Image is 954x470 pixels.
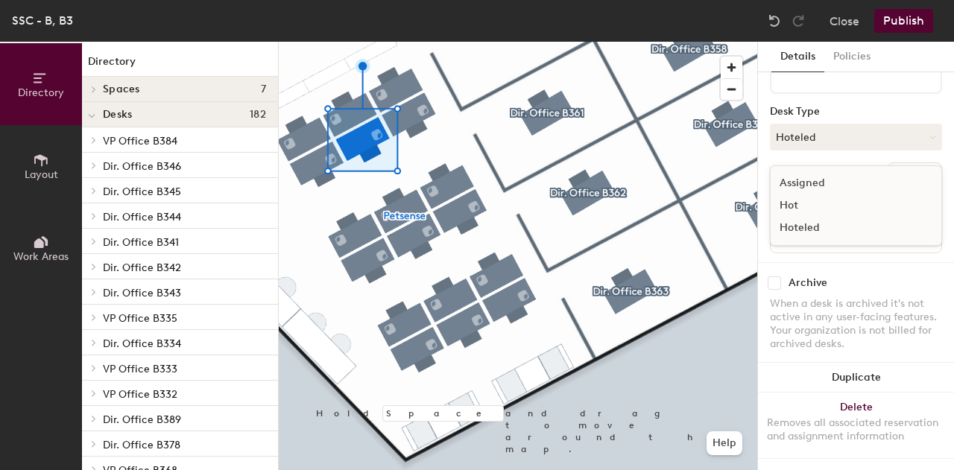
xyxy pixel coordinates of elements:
[12,11,73,30] div: SSC - B, B3
[103,413,181,426] span: Dir. Office B389
[103,185,181,198] span: Dir. Office B345
[767,416,945,443] div: Removes all associated reservation and assignment information
[103,236,179,249] span: Dir. Office B341
[103,160,181,173] span: Dir. Office B346
[758,393,954,458] button: DeleteRemoves all associated reservation and assignment information
[888,162,942,188] button: Ungroup
[250,109,266,121] span: 182
[771,194,920,217] div: Hot
[103,312,177,325] span: VP Office B335
[789,277,827,289] div: Archive
[13,250,69,263] span: Work Areas
[791,13,806,28] img: Redo
[18,86,64,99] span: Directory
[824,42,879,72] button: Policies
[103,83,140,95] span: Spaces
[771,172,920,194] div: Assigned
[103,109,132,121] span: Desks
[103,211,181,223] span: Dir. Office B344
[767,13,782,28] img: Undo
[82,54,278,77] h1: Directory
[707,431,742,455] button: Help
[103,388,177,401] span: VP Office B332
[25,168,58,181] span: Layout
[830,9,859,33] button: Close
[771,42,824,72] button: Details
[103,261,181,274] span: Dir. Office B342
[770,297,942,351] div: When a desk is archived it's not active in any user-facing features. Your organization is not bil...
[770,106,942,118] div: Desk Type
[103,439,180,451] span: Dir. Office B378
[103,337,181,350] span: Dir. Office B334
[758,363,954,393] button: Duplicate
[771,217,920,239] div: Hoteled
[103,135,177,147] span: VP Office B384
[261,83,266,95] span: 7
[770,124,942,150] button: Hoteled
[103,287,181,299] span: Dir. Office B343
[103,363,177,375] span: VP Office B333
[874,9,933,33] button: Publish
